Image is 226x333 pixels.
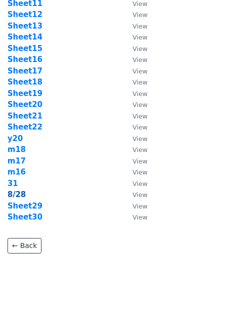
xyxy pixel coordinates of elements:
[7,201,42,210] a: Sheet29
[7,145,26,154] a: m18
[7,55,42,64] a: Sheet16
[132,123,147,131] small: View
[7,212,42,221] a: Sheet30
[7,77,42,86] a: Sheet18
[132,90,147,97] small: View
[7,111,42,120] a: Sheet21
[7,66,42,75] a: Sheet17
[132,157,147,165] small: View
[122,179,147,188] a: View
[122,145,147,154] a: View
[132,135,147,142] small: View
[132,101,147,108] small: View
[122,77,147,86] a: View
[122,167,147,176] a: View
[122,100,147,109] a: View
[132,168,147,176] small: View
[132,67,147,75] small: View
[122,134,147,143] a: View
[7,179,18,188] a: 31
[7,122,42,131] a: Sheet22
[7,167,26,176] a: m16
[122,212,147,221] a: View
[132,45,147,52] small: View
[122,201,147,210] a: View
[122,190,147,199] a: View
[7,238,41,253] a: ← Back
[122,122,147,131] a: View
[132,202,147,210] small: View
[7,44,42,53] a: Sheet15
[7,32,42,41] a: Sheet14
[132,33,147,41] small: View
[7,134,23,143] a: y20
[7,21,42,30] a: Sheet13
[122,32,147,41] a: View
[122,21,147,30] a: View
[132,180,147,187] small: View
[132,112,147,120] small: View
[176,285,226,333] iframe: Chat Widget
[7,190,26,199] a: 8/28
[122,10,147,19] a: View
[132,191,147,198] small: View
[122,66,147,75] a: View
[122,111,147,120] a: View
[132,11,147,18] small: View
[132,56,147,63] small: View
[122,156,147,165] a: View
[122,55,147,64] a: View
[122,44,147,53] a: View
[132,22,147,30] small: View
[132,213,147,221] small: View
[132,78,147,86] small: View
[7,10,42,19] a: Sheet12
[7,89,42,98] a: Sheet19
[7,100,42,109] a: Sheet20
[7,156,26,165] a: m17
[132,146,147,153] small: View
[122,89,147,98] a: View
